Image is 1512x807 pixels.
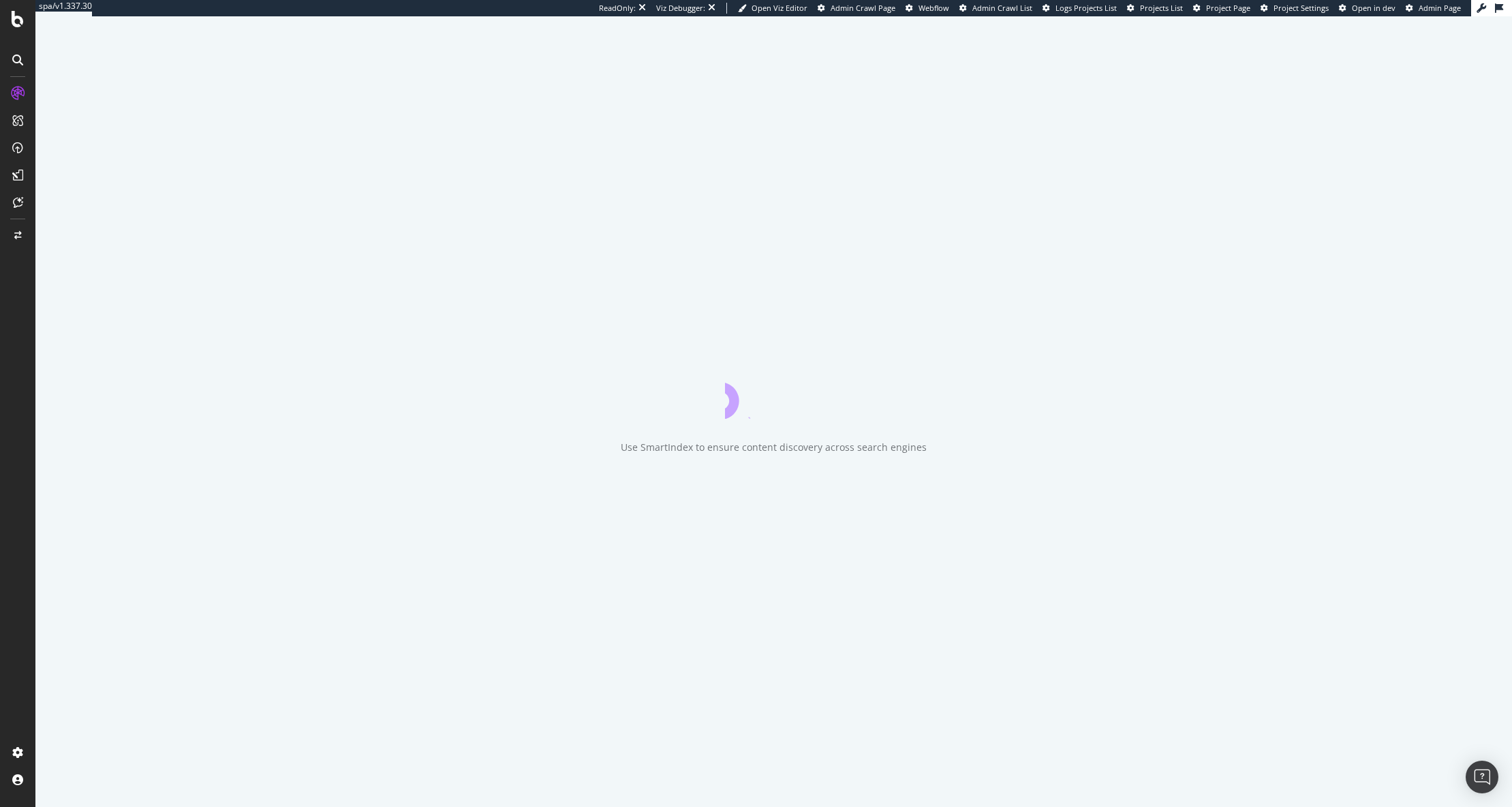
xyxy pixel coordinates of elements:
a: Logs Projects List [1043,3,1117,14]
a: Project Settings [1261,3,1329,14]
span: Admin Page [1419,3,1461,13]
span: Project Page [1206,3,1250,13]
a: Projects List [1127,3,1183,14]
span: Admin Crawl List [972,3,1032,13]
div: animation [725,370,823,419]
span: Project Settings [1274,3,1329,13]
div: Open Intercom Messenger [1466,761,1498,793]
a: Project Page [1193,3,1250,14]
a: Open Viz Editor [738,3,807,14]
span: Open Viz Editor [752,3,807,13]
a: Webflow [906,3,949,14]
a: Admin Crawl Page [818,3,895,14]
span: Logs Projects List [1055,3,1117,13]
span: Open in dev [1352,3,1395,13]
a: Admin Crawl List [959,3,1032,14]
span: Admin Crawl Page [831,3,895,13]
div: ReadOnly: [599,3,636,14]
span: Webflow [919,3,949,13]
a: Open in dev [1339,3,1395,14]
div: Use SmartIndex to ensure content discovery across search engines [621,441,927,454]
a: Admin Page [1406,3,1461,14]
div: Viz Debugger: [656,3,705,14]
span: Projects List [1140,3,1183,13]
